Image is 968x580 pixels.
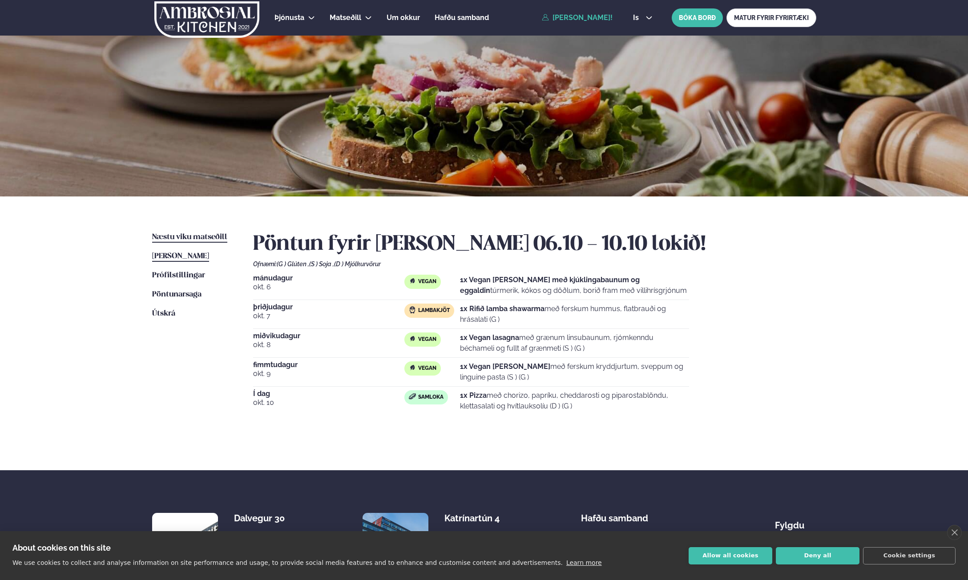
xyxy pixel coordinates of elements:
div: [STREET_ADDRESS], [GEOGRAPHIC_DATA] [234,530,305,551]
a: Útskrá [152,308,175,319]
span: okt. 6 [253,282,404,292]
span: Útskrá [152,310,175,317]
strong: 1x Vegan [PERSON_NAME] með kjúklingabaunum og eggaldin [460,276,640,295]
span: Hafðu samband [435,13,489,22]
span: [PERSON_NAME] [152,252,209,260]
button: is [626,14,659,21]
strong: About cookies on this site [12,543,111,552]
span: Þjónusta [274,13,304,22]
img: image alt [152,513,218,579]
a: Næstu viku matseðill [152,232,227,243]
span: Prófílstillingar [152,272,205,279]
span: fimmtudagur [253,361,404,368]
p: með chorizo, papríku, cheddarosti og piparostablöndu, klettasalati og hvítlauksolíu (D ) (G ) [460,390,689,412]
span: (S ) Soja , [309,260,334,268]
a: Learn more [566,559,602,566]
button: Allow all cookies [689,547,772,564]
button: Cookie settings [863,547,956,564]
span: (G ) Glúten , [277,260,309,268]
img: Vegan.svg [409,277,416,284]
img: logo [154,1,260,38]
span: okt. 10 [253,397,404,408]
span: Samloka [418,394,444,401]
span: okt. 8 [253,340,404,350]
span: okt. 9 [253,368,404,379]
img: image alt [363,513,428,579]
a: Um okkur [387,12,420,23]
span: Vegan [418,365,436,372]
div: Dalvegur 30 [234,513,305,524]
span: Um okkur [387,13,420,22]
p: We use cookies to collect and analyse information on site performance and usage, to provide socia... [12,559,563,566]
a: Pöntunarsaga [152,289,202,300]
a: [PERSON_NAME][EMAIL_ADDRESS][DOMAIN_NAME] [581,529,710,550]
strong: 1x Pizza [460,391,487,400]
span: þriðjudagur [253,304,404,311]
a: close [947,525,962,540]
strong: 1x Vegan lasagna [460,333,519,342]
a: Þjónusta [274,12,304,23]
p: túrmerik, kókos og döðlum, borið fram með villihrísgrjónum [460,275,689,296]
h2: Pöntun fyrir [PERSON_NAME] 06.10 - 10.10 lokið! [253,232,816,257]
p: með grænum linsubaunum, rjómkenndu béchameli og fullt af grænmeti (S ) (G ) [460,332,689,354]
span: (D ) Mjólkurvörur [334,260,381,268]
a: [PERSON_NAME]! [542,14,613,22]
a: Hafðu samband [435,12,489,23]
button: BÓKA BORÐ [672,8,723,27]
img: Lamb.svg [409,306,416,313]
strong: 1x Vegan [PERSON_NAME] [460,362,550,371]
span: mánudagur [253,275,404,282]
a: Prófílstillingar [152,270,205,281]
div: Katrínartún 4 [444,513,515,524]
span: Hafðu samband [581,506,648,524]
span: Vegan [418,278,436,285]
img: sandwich-new-16px.svg [409,393,416,400]
span: Matseðill [330,13,361,22]
span: Næstu viku matseðill [152,233,227,241]
p: með ferskum kryddjurtum, sveppum og linguine pasta (S ) (G ) [460,361,689,383]
div: Fylgdu okkur [775,513,816,541]
span: Vegan [418,336,436,343]
img: Vegan.svg [409,364,416,371]
span: Í dag [253,390,404,397]
span: Lambakjöt [418,307,450,314]
span: okt. 7 [253,311,404,321]
a: [PERSON_NAME] [152,251,209,262]
div: Ofnæmi: [253,260,816,268]
img: Vegan.svg [409,335,416,342]
button: Deny all [776,547,859,564]
p: með ferskum hummus, flatbrauði og hrásalati (G ) [460,304,689,325]
span: miðvikudagur [253,332,404,340]
strong: 1x Rifið lamba shawarma [460,304,544,313]
a: Matseðill [330,12,361,23]
span: Pöntunarsaga [152,291,202,298]
div: [STREET_ADDRESS], [GEOGRAPHIC_DATA] [444,530,515,551]
a: MATUR FYRIR FYRIRTÆKI [726,8,816,27]
span: is [633,14,641,21]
